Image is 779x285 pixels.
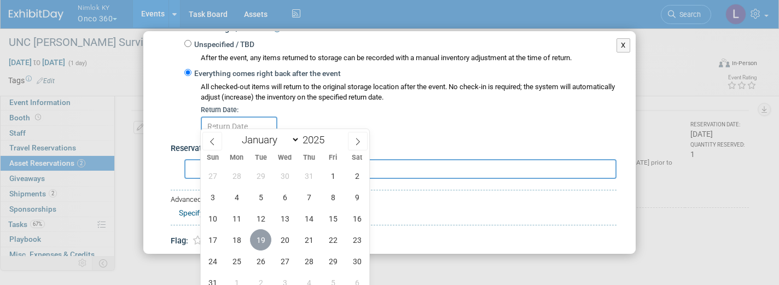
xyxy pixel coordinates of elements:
[300,133,333,146] input: Year
[345,154,369,161] span: Sat
[171,236,188,246] span: Flag:
[179,208,299,217] a: Specify Shipping Logistics Category
[201,117,277,136] input: Return Date
[191,39,254,50] label: Unspecified / TBD
[274,165,295,187] span: July 30, 2025
[346,187,368,208] span: August 9, 2025
[250,208,271,229] span: August 12, 2025
[297,154,321,161] span: Thu
[298,229,319,251] span: August 21, 2025
[191,68,341,79] label: Everything comes right back after the event
[346,229,368,251] span: August 23, 2025
[202,229,223,251] span: August 17, 2025
[237,133,300,147] select: Month
[184,50,617,63] div: After the event, any items returned to storage can be recorded with a manual inventory adjustment...
[346,251,368,272] span: August 30, 2025
[322,208,344,229] span: August 15, 2025
[226,187,247,208] span: August 4, 2025
[274,229,295,251] span: August 20, 2025
[202,165,223,187] span: July 27, 2025
[250,165,271,187] span: July 29, 2025
[274,208,295,229] span: August 13, 2025
[250,187,271,208] span: August 5, 2025
[298,208,319,229] span: August 14, 2025
[250,251,271,272] span: August 26, 2025
[201,105,617,115] div: Return Date:
[225,154,249,161] span: Mon
[274,251,295,272] span: August 27, 2025
[322,251,344,272] span: August 29, 2025
[202,187,223,208] span: August 3, 2025
[346,165,368,187] span: August 2, 2025
[274,187,295,208] span: August 6, 2025
[321,154,345,161] span: Fri
[226,251,247,272] span: August 25, 2025
[249,154,273,161] span: Tue
[226,229,247,251] span: August 18, 2025
[617,38,630,53] button: X
[322,229,344,251] span: August 22, 2025
[250,229,271,251] span: August 19, 2025
[201,154,225,161] span: Sun
[322,187,344,208] span: August 8, 2025
[202,208,223,229] span: August 10, 2025
[201,82,617,103] div: All checked-out items will return to the original storage location after the event. No check-in i...
[298,187,319,208] span: August 7, 2025
[226,208,247,229] span: August 11, 2025
[273,154,297,161] span: Wed
[322,165,344,187] span: August 1, 2025
[202,251,223,272] span: August 24, 2025
[171,143,617,155] div: Reservation Notes
[298,251,319,272] span: August 28, 2025
[346,208,368,229] span: August 16, 2025
[171,195,617,205] div: Advanced Options
[226,165,247,187] span: July 28, 2025
[298,165,319,187] span: July 31, 2025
